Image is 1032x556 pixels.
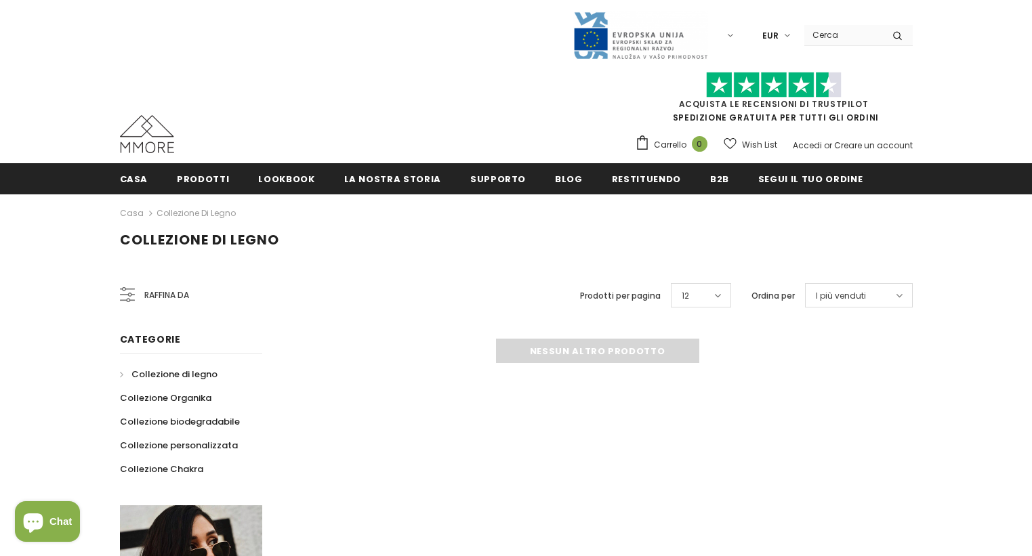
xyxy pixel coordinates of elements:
img: Fidati di Pilot Stars [706,72,842,98]
span: Collezione personalizzata [120,439,238,452]
span: 0 [692,136,707,152]
label: Ordina per [751,289,795,303]
a: B2B [710,163,729,194]
span: Raffina da [144,288,189,303]
img: Casi MMORE [120,115,174,153]
img: Javni Razpis [573,11,708,60]
a: La nostra storia [344,163,441,194]
span: Collezione Chakra [120,463,203,475]
span: Wish List [742,138,777,152]
span: Segui il tuo ordine [758,173,863,186]
span: Categorie [120,333,181,346]
a: Segui il tuo ordine [758,163,863,194]
span: Collezione Organika [120,391,211,404]
a: supporto [470,163,526,194]
span: B2B [710,173,729,186]
span: Lookbook [258,173,314,186]
a: Wish List [724,133,777,156]
span: Collezione di legno [131,368,218,381]
span: Restituendo [612,173,681,186]
a: Collezione Organika [120,386,211,410]
a: Prodotti [177,163,229,194]
span: Prodotti [177,173,229,186]
a: Casa [120,205,144,221]
span: 12 [682,289,689,303]
a: Collezione biodegradabile [120,410,240,433]
a: Carrello 0 [635,135,714,155]
span: Collezione biodegradabile [120,415,240,428]
span: supporto [470,173,526,186]
label: Prodotti per pagina [580,289,661,303]
span: or [824,140,832,151]
span: EUR [762,29,779,43]
span: Blog [555,173,583,186]
a: Casa [120,163,148,194]
a: Collezione Chakra [120,457,203,481]
a: Javni Razpis [573,29,708,41]
a: Collezione di legno [120,362,218,386]
span: SPEDIZIONE GRATUITA PER TUTTI GLI ORDINI [635,78,913,123]
span: Carrello [654,138,686,152]
input: Search Site [804,25,882,45]
a: Blog [555,163,583,194]
a: Lookbook [258,163,314,194]
span: Collezione di legno [120,230,279,249]
a: Accedi [793,140,822,151]
span: I più venduti [816,289,866,303]
a: Restituendo [612,163,681,194]
a: Collezione personalizzata [120,433,238,457]
span: Casa [120,173,148,186]
a: Acquista le recensioni di TrustPilot [679,98,869,110]
a: Creare un account [834,140,913,151]
inbox-online-store-chat: Shopify online store chat [11,501,84,545]
span: La nostra storia [344,173,441,186]
a: Collezione di legno [157,207,236,219]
